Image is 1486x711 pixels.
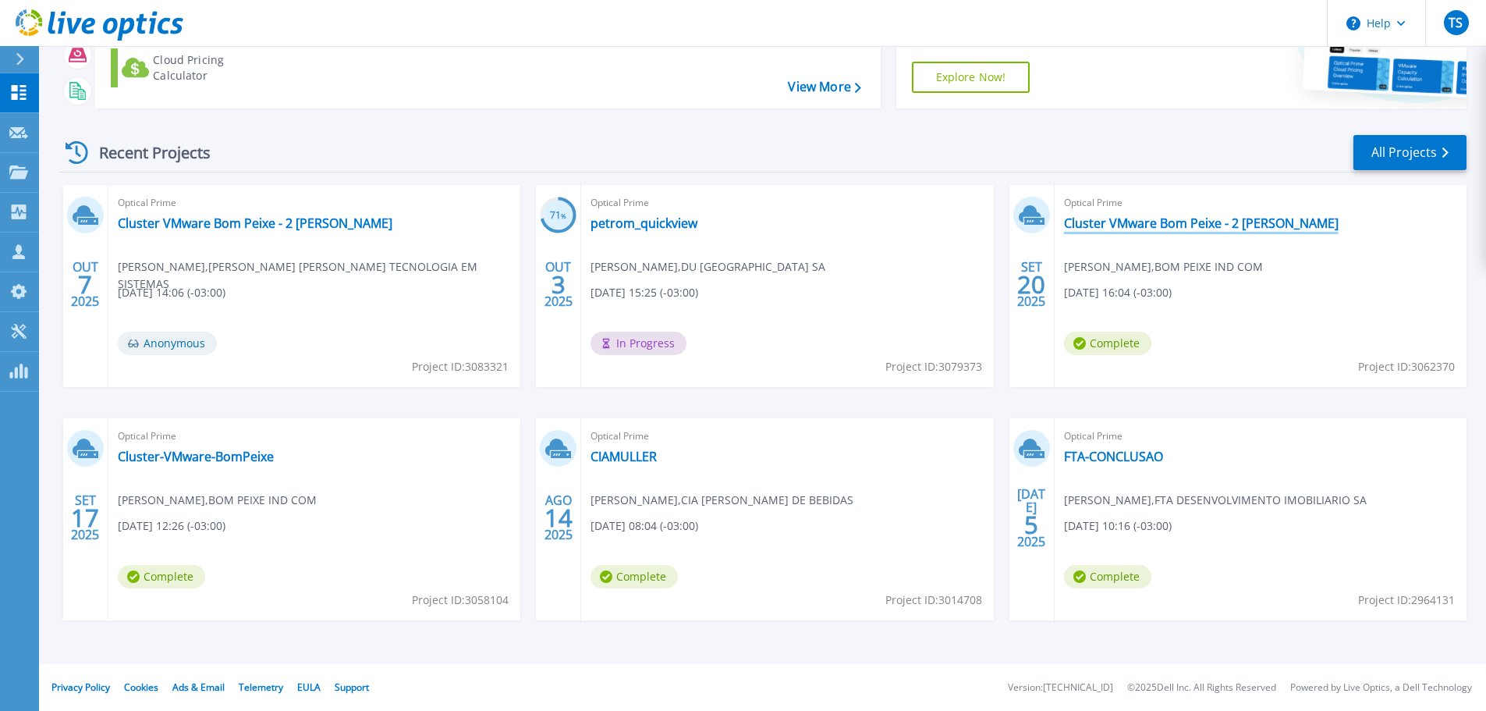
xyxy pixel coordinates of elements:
[885,592,982,609] span: Project ID: 3014708
[1064,215,1339,231] a: Cluster VMware Bom Peixe - 2 [PERSON_NAME]
[885,358,982,375] span: Project ID: 3079373
[60,133,232,172] div: Recent Projects
[590,565,678,588] span: Complete
[590,517,698,535] span: [DATE] 08:04 (-03:00)
[111,48,285,87] a: Cloud Pricing Calculator
[590,194,984,212] span: Optical Prime
[412,592,509,609] span: Project ID: 3058104
[1353,135,1466,170] a: All Projects
[1064,428,1457,445] span: Optical Prime
[1358,358,1455,375] span: Project ID: 3062370
[1064,194,1457,212] span: Optical Prime
[118,258,520,293] span: [PERSON_NAME] , [PERSON_NAME] [PERSON_NAME] TECNOLOGIA EM SISTEMAS
[1449,16,1463,29] span: TS
[590,492,853,509] span: [PERSON_NAME] , CIA [PERSON_NAME] DE BEBIDAS
[118,449,274,464] a: Cluster-VMware-BomPeixe
[590,449,657,464] a: CIAMULLER
[544,489,573,546] div: AGO 2025
[1127,683,1276,693] li: © 2025 Dell Inc. All Rights Reserved
[172,681,225,694] a: Ads & Email
[239,681,283,694] a: Telemetry
[335,681,369,694] a: Support
[1358,592,1455,609] span: Project ID: 2964131
[590,215,697,231] a: petrom_quickview
[124,681,158,694] a: Cookies
[540,207,576,225] h3: 71
[1016,489,1046,546] div: [DATE] 2025
[118,194,511,212] span: Optical Prime
[912,62,1030,93] a: Explore Now!
[1024,518,1038,531] span: 5
[1017,278,1045,291] span: 20
[551,278,566,291] span: 3
[1008,683,1113,693] li: Version: [TECHNICAL_ID]
[118,215,392,231] a: Cluster VMware Bom Peixe - 2 [PERSON_NAME]
[590,258,825,276] span: [PERSON_NAME] , DU [GEOGRAPHIC_DATA] SA
[590,284,698,301] span: [DATE] 15:25 (-03:00)
[70,256,100,313] div: OUT 2025
[70,489,100,546] div: SET 2025
[1064,492,1367,509] span: [PERSON_NAME] , FTA DESENVOLVIMENTO IMOBILIARIO SA
[118,428,511,445] span: Optical Prime
[1064,284,1172,301] span: [DATE] 16:04 (-03:00)
[297,681,321,694] a: EULA
[544,511,573,524] span: 14
[118,517,225,535] span: [DATE] 12:26 (-03:00)
[1016,256,1046,313] div: SET 2025
[1064,565,1151,588] span: Complete
[590,428,984,445] span: Optical Prime
[118,565,205,588] span: Complete
[1064,449,1163,464] a: FTA-CONCLUSAO
[412,358,509,375] span: Project ID: 3083321
[1064,332,1151,355] span: Complete
[1064,517,1172,535] span: [DATE] 10:16 (-03:00)
[118,492,317,509] span: [PERSON_NAME] , BOM PEIXE IND COM
[71,511,99,524] span: 17
[1064,258,1263,276] span: [PERSON_NAME] , BOM PEIXE IND COM
[118,332,217,355] span: Anonymous
[590,332,686,355] span: In Progress
[561,212,566,220] span: %
[788,80,860,94] a: View More
[118,284,225,301] span: [DATE] 14:06 (-03:00)
[1290,683,1472,693] li: Powered by Live Optics, a Dell Technology
[153,52,278,84] div: Cloud Pricing Calculator
[51,681,110,694] a: Privacy Policy
[544,256,573,313] div: OUT 2025
[78,278,92,291] span: 7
